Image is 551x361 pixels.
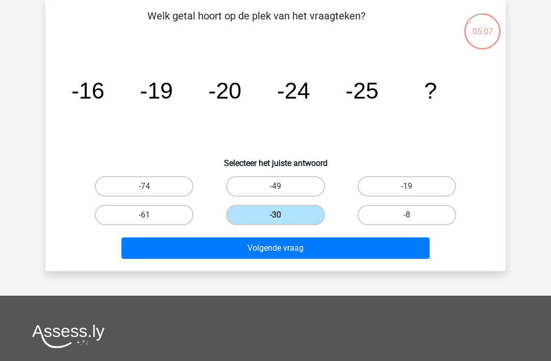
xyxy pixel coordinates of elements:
tspan: -16 [71,78,105,103]
label: -30 [226,205,324,225]
div: 05:07 [463,12,502,38]
button: Volgende vraag [121,237,430,259]
tspan: ? [424,78,437,103]
label: -74 [95,176,193,197]
img: Assessly logo [32,324,105,348]
label: -61 [95,205,193,225]
tspan: -24 [277,78,310,103]
tspan: -25 [345,78,379,103]
p: Welk getal hoort op de plek van het vraagteken? [62,8,451,39]
label: -49 [226,176,324,197]
label: -19 [358,176,456,197]
tspan: -19 [140,78,173,103]
h6: Selecteer het juiste antwoord [62,150,489,168]
tspan: -20 [209,78,242,103]
label: -8 [358,205,456,225]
